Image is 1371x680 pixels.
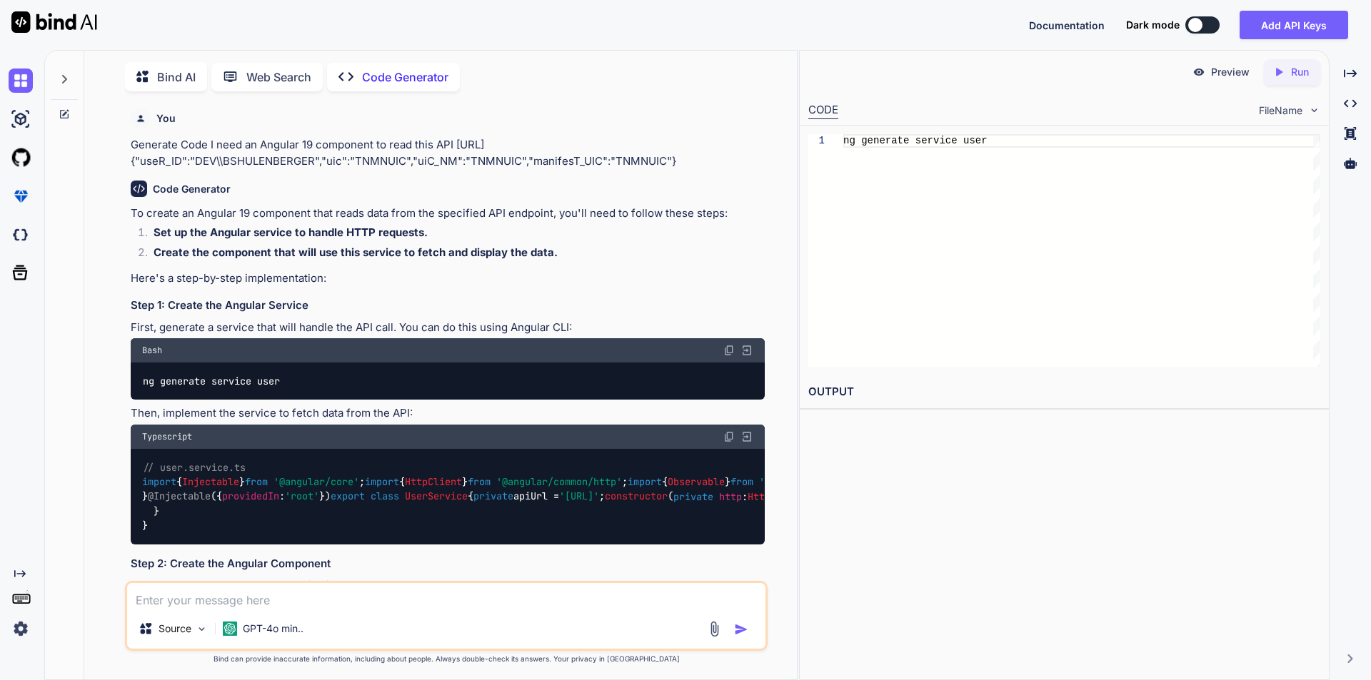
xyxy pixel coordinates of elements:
img: darkCloudIdeIcon [9,223,33,247]
p: Source [159,621,191,636]
p: Web Search [246,68,311,86]
strong: Create the component that will use this service to fetch and display the data. [154,245,558,259]
span: : [673,490,805,503]
img: ai-studio [9,107,33,131]
span: providedIn [222,490,279,503]
span: import [628,475,662,488]
span: ng generate service user [843,135,988,146]
span: Injectable [182,475,239,488]
span: private [673,490,713,503]
button: Add API Keys [1240,11,1348,39]
img: chat [9,68,33,93]
p: Here's a step-by-step implementation: [131,270,765,287]
img: attachment [706,621,723,637]
img: Open in Browser [740,344,753,357]
div: CODE [808,102,838,119]
span: HttpClient [405,475,462,488]
span: @Injectable [148,490,211,503]
p: GPT-4o min.. [243,621,303,636]
span: FileName [1259,103,1302,118]
img: copy [723,431,735,442]
h3: Step 2: Create the Angular Component [131,556,765,572]
img: copy [723,345,735,356]
div: 1 [808,134,825,148]
span: constructor [605,490,668,503]
span: from [245,475,268,488]
span: from [468,475,491,488]
span: 'root' [285,490,319,503]
span: export [331,490,365,503]
span: private [473,490,513,503]
span: Typescript [142,431,192,442]
h3: Step 1: Create the Angular Service [131,298,765,314]
p: Preview [1211,65,1250,79]
span: import [142,475,176,488]
p: Generate Code I need an Angular 19 component to read this API [URL] {"useR_ID":"DEV\\BSHULENBERGE... [131,137,765,169]
span: HttpClient [748,490,805,503]
h6: You [156,111,176,126]
span: Documentation [1029,19,1105,31]
img: githubLight [9,146,33,170]
h2: OUTPUT [800,375,1329,409]
h6: Code Generator [153,182,231,196]
img: chevron down [1308,104,1320,116]
span: import [365,475,399,488]
span: http [719,490,742,503]
button: Documentation [1029,18,1105,33]
img: settings [9,616,33,641]
code: { } ; { } ; { } ; { : ; : ; : ; : ; } ({ : }) { apiUrl = ; ( ) {} (): < > { . . < >( . ); } } [142,460,1273,533]
p: Bind can provide inaccurate information, including about people. Always double-check its answers.... [125,654,768,664]
img: premium [9,184,33,208]
span: '@angular/core' [273,475,359,488]
p: Then, implement the service to fetch data from the API: [131,405,765,422]
img: Pick Models [196,623,208,635]
p: To create an Angular 19 component that reads data from the specified API endpoint, you'll need to... [131,205,765,222]
span: Bash [142,345,162,356]
p: Run [1291,65,1309,79]
img: preview [1192,66,1205,78]
span: 'rxjs' [759,475,793,488]
p: First, generate a service that will handle the API call. You can do this using Angular CLI: [131,320,765,336]
span: class [371,490,399,503]
code: ng generate service user [142,374,281,389]
span: '@angular/common/http' [496,475,622,488]
img: GPT-4o mini [223,621,237,636]
img: icon [734,622,748,636]
span: UserService [405,490,468,503]
img: Bind AI [11,11,97,33]
strong: Set up the Angular service to handle HTTP requests. [154,225,428,239]
span: from [730,475,753,488]
p: Bind AI [157,68,196,86]
span: Dark mode [1126,18,1180,32]
p: Next, generate a component that will display the user data: [131,577,765,594]
p: Code Generator [362,68,448,86]
span: // user.service.ts [143,461,246,474]
span: Observable [668,475,725,488]
img: Open in Browser [740,430,753,443]
span: '[URL]' [559,490,599,503]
